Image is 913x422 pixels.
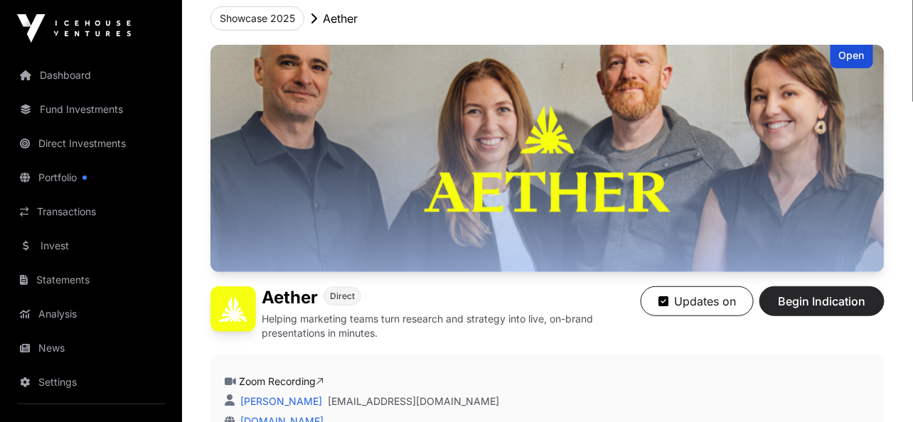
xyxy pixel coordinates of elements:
a: [EMAIL_ADDRESS][DOMAIN_NAME] [328,394,499,409]
button: Updates on [641,286,754,316]
a: Invest [11,230,171,261]
span: Direct [330,291,355,302]
button: Showcase 2025 [210,6,304,31]
a: Direct Investments [11,128,171,159]
a: News [11,332,171,364]
a: Fund Investments [11,94,171,125]
h1: Aether [262,286,318,309]
a: Settings [11,367,171,398]
img: Aether [210,45,885,272]
div: Open [831,45,873,68]
a: Statements [11,264,171,296]
a: Analysis [11,298,171,330]
img: Aether [210,286,256,332]
a: Transactions [11,196,171,227]
a: [PERSON_NAME] [237,395,322,407]
p: Helping marketing teams turn research and strategy into live, on-brand presentations in minutes. [262,312,641,340]
a: Zoom Recording [239,375,324,387]
span: Begin Indication [777,293,867,310]
iframe: Chat Widget [842,354,913,422]
a: Portfolio [11,162,171,193]
p: Aether [323,10,358,27]
button: Begin Indication [759,286,885,316]
a: Begin Indication [759,301,885,315]
a: Dashboard [11,60,171,91]
img: Icehouse Ventures Logo [17,14,131,43]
